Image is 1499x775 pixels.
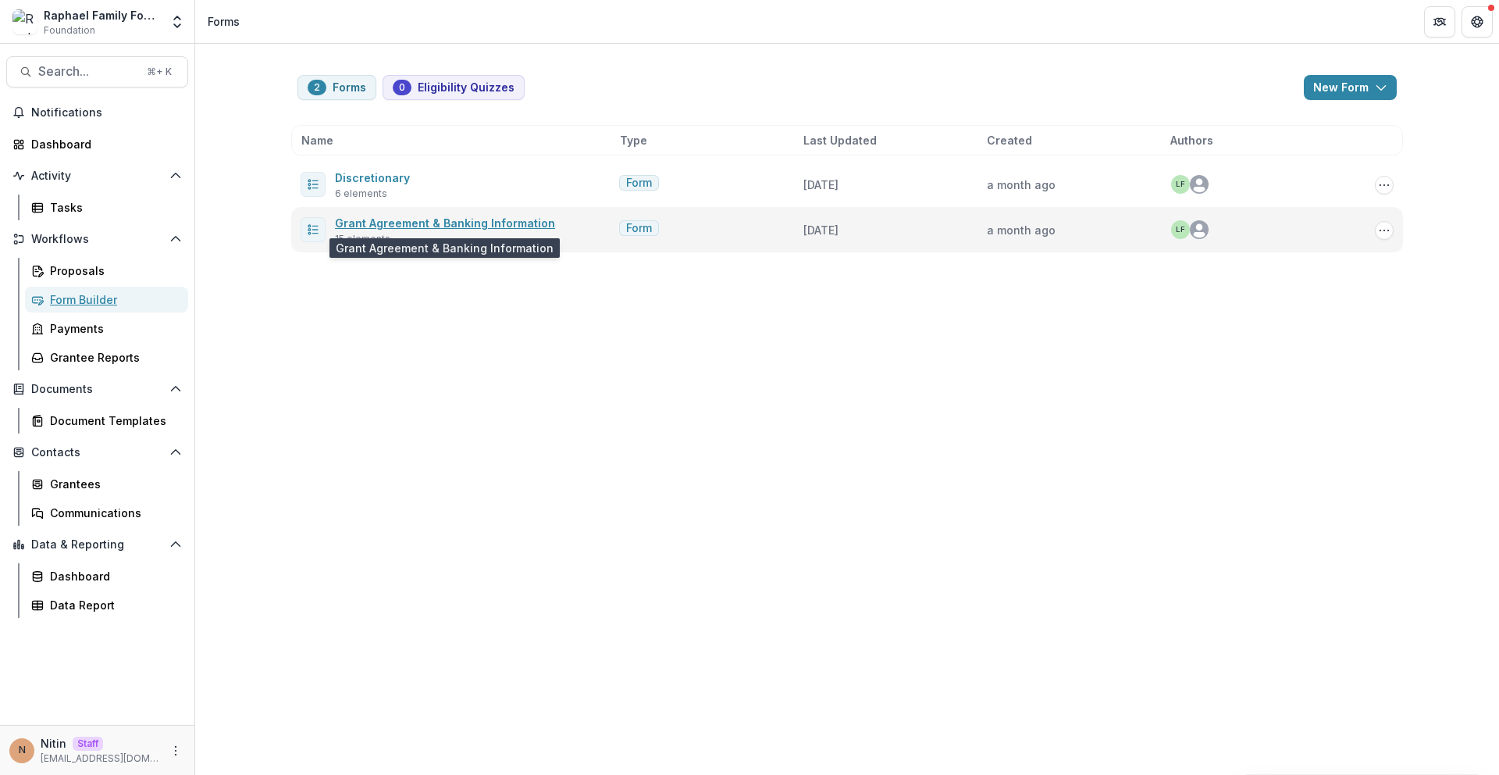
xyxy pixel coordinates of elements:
[25,408,188,434] a: Document Templates
[50,199,176,216] div: Tasks
[25,316,188,341] a: Payments
[6,377,188,402] button: Open Documents
[25,563,188,589] a: Dashboard
[626,222,652,235] span: Form
[50,262,176,279] div: Proposals
[1176,226,1185,234] div: Lucy Fey
[44,7,160,23] div: Raphael Family Foundation
[335,171,410,184] a: Discretionary
[6,131,188,157] a: Dashboard
[31,170,163,183] span: Activity
[25,258,188,284] a: Proposals
[25,287,188,312] a: Form Builder
[6,163,188,188] button: Open Activity
[31,538,163,552] span: Data & Reporting
[25,471,188,497] a: Grantees
[41,752,160,766] p: [EMAIL_ADDRESS][DOMAIN_NAME]
[44,23,95,37] span: Foundation
[25,592,188,618] a: Data Report
[73,737,103,751] p: Staff
[12,9,37,34] img: Raphael Family Foundation
[1170,132,1213,148] span: Authors
[50,412,176,429] div: Document Templates
[1304,75,1397,100] button: New Form
[314,82,320,93] span: 2
[208,13,240,30] div: Forms
[25,195,188,220] a: Tasks
[6,100,188,125] button: Notifications
[987,178,1056,191] span: a month ago
[1375,221,1394,240] button: Options
[803,178,839,191] span: [DATE]
[803,223,839,237] span: [DATE]
[144,63,175,80] div: ⌘ + K
[1176,180,1185,188] div: Lucy Fey
[6,56,188,87] button: Search...
[1190,175,1209,194] svg: avatar
[41,735,66,752] p: Nitin
[399,82,405,93] span: 0
[31,383,163,396] span: Documents
[803,132,877,148] span: Last Updated
[297,75,376,100] button: Forms
[31,106,182,120] span: Notifications
[166,6,188,37] button: Open entity switcher
[31,233,163,246] span: Workflows
[31,446,163,459] span: Contacts
[25,345,188,370] a: Grantee Reports
[50,291,176,308] div: Form Builder
[19,745,26,755] div: Nitin
[50,320,176,337] div: Payments
[987,132,1032,148] span: Created
[1190,220,1209,239] svg: avatar
[50,476,176,492] div: Grantees
[31,136,176,152] div: Dashboard
[335,216,555,230] a: Grant Agreement & Banking Information
[50,505,176,521] div: Communications
[50,597,176,613] div: Data Report
[335,232,390,246] span: 15 elements
[201,10,246,33] nav: breadcrumb
[38,64,137,79] span: Search...
[1375,176,1394,195] button: Options
[987,223,1056,237] span: a month ago
[620,132,647,148] span: Type
[626,177,652,190] span: Form
[25,500,188,526] a: Communications
[6,532,188,557] button: Open Data & Reporting
[1462,6,1493,37] button: Get Help
[1424,6,1455,37] button: Partners
[50,568,176,584] div: Dashboard
[166,741,185,760] button: More
[50,349,176,366] div: Grantee Reports
[335,187,387,201] span: 6 elements
[6,227,188,252] button: Open Workflows
[383,75,525,100] button: Eligibility Quizzes
[301,132,333,148] span: Name
[6,440,188,465] button: Open Contacts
